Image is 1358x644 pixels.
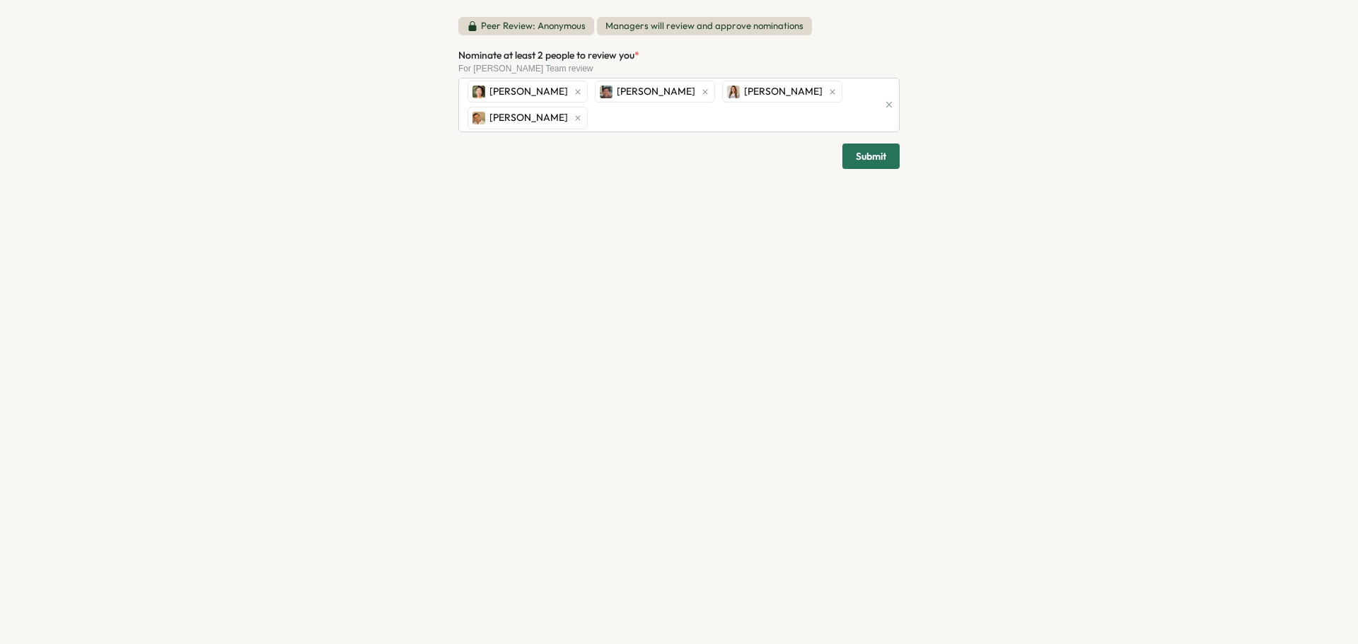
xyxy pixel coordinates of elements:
span: Nominate at least 2 people to review you [458,49,634,62]
span: Managers will review and approve nominations [597,17,812,35]
span: [PERSON_NAME] [489,110,568,126]
p: Peer Review: Anonymous [481,20,586,33]
img: Kevin Chan [600,86,613,98]
span: [PERSON_NAME] [489,84,568,100]
img: Katelyn Work [727,86,740,98]
span: [PERSON_NAME] [617,84,695,100]
img: Ranjeet [472,112,485,124]
img: Anny Ning [472,86,485,98]
div: For [PERSON_NAME] Team review [458,64,900,74]
span: [PERSON_NAME] [744,84,823,100]
button: Submit [842,144,900,169]
span: Submit [856,144,886,168]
